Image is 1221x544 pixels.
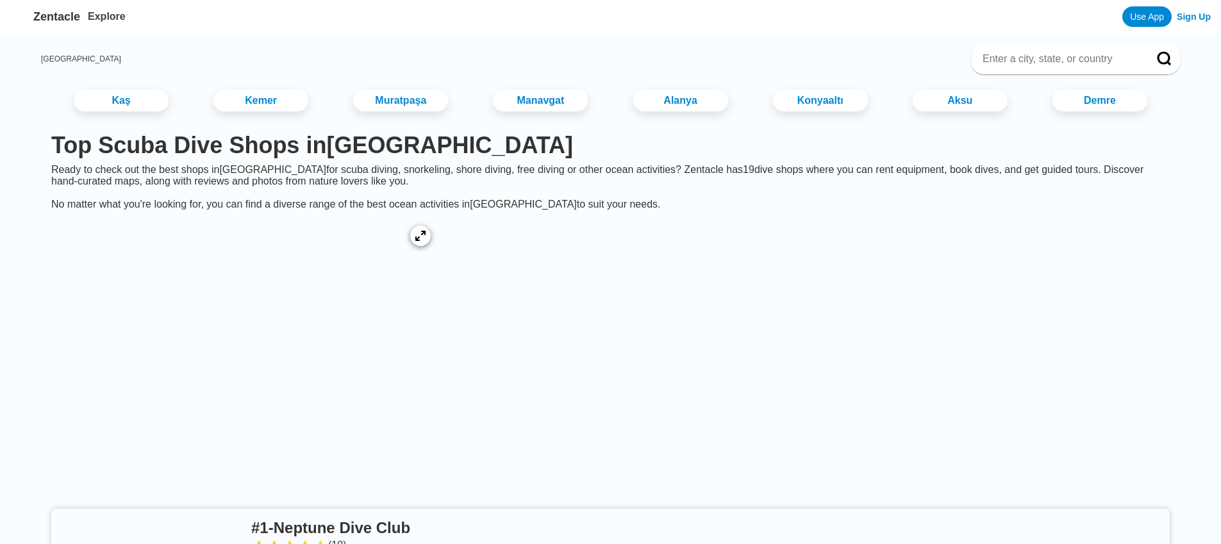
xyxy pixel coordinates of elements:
[51,220,436,413] img: Antalya dive site map
[1122,6,1172,27] a: Use App
[633,90,728,111] a: Alanya
[74,90,169,111] a: Kaş
[41,164,1180,210] div: Ready to check out the best shops in [GEOGRAPHIC_DATA] for scuba diving, snorkeling, shore diving...
[41,210,446,425] a: Antalya dive site map
[493,90,588,111] a: Manavgat
[1052,90,1147,111] a: Demre
[88,11,126,22] a: Explore
[981,53,1139,65] input: Enter a city, state, or country
[10,6,31,27] img: Zentacle logo
[213,90,308,111] a: Kemer
[773,90,868,111] a: Konyaaltı
[353,90,448,111] a: Muratpaşa
[51,132,1170,159] h1: Top Scuba Dive Shops in [GEOGRAPHIC_DATA]
[33,10,80,24] span: Zentacle
[913,90,1008,111] a: Aksu
[1177,12,1211,22] a: Sign Up
[10,6,80,27] a: Zentacle logoZentacle
[41,54,121,63] a: [GEOGRAPHIC_DATA]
